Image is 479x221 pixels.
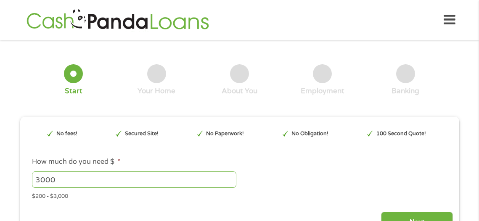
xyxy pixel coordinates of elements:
div: About You [222,87,257,96]
img: GetLoanNow Logo [24,8,212,32]
p: Secured Site! [125,130,159,138]
p: No Paperwork! [206,130,244,138]
div: Start [65,87,82,96]
div: $200 - $3,000 [32,189,447,200]
div: Employment [301,87,344,96]
label: How much do you need $ [32,158,120,166]
p: No fees! [56,130,77,138]
p: 100 Second Quote! [376,130,426,138]
div: Your Home [138,87,175,96]
p: No Obligation! [291,130,328,138]
div: Banking [392,87,419,96]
